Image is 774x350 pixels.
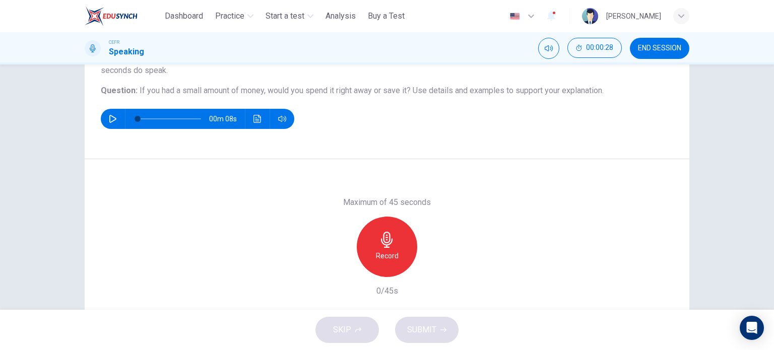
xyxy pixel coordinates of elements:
span: 00m 08s [209,109,245,129]
img: ELTC logo [85,6,138,26]
button: Buy a Test [364,7,409,25]
div: Hide [567,38,622,59]
a: ELTC logo [85,6,161,26]
span: 00:00:28 [586,44,613,52]
button: Click to see the audio transcription [249,109,266,129]
div: [PERSON_NAME] [606,10,661,22]
button: END SESSION [630,38,689,59]
span: END SESSION [638,44,681,52]
span: Analysis [326,10,356,22]
button: Analysis [321,7,360,25]
h6: Record [376,250,399,262]
span: Buy a Test [368,10,405,22]
span: If you had a small amount of money, would you spend it right away or save it? [140,86,411,95]
h6: Directions : [101,52,673,77]
h1: Speaking [109,46,144,58]
button: Practice [211,7,257,25]
div: Mute [538,38,559,59]
h6: Question : [101,85,673,97]
h6: 0/45s [376,285,398,297]
img: Profile picture [582,8,598,24]
span: Dashboard [165,10,203,22]
span: CEFR [109,39,119,46]
button: Dashboard [161,7,207,25]
div: Open Intercom Messenger [740,316,764,340]
button: Start a test [262,7,317,25]
button: Record [357,217,417,277]
span: Practice [215,10,244,22]
span: Start a test [266,10,304,22]
button: 00:00:28 [567,38,622,58]
img: en [508,13,521,20]
span: Use details and examples to support your explanation. [413,86,604,95]
h6: Maximum of 45 seconds [343,196,431,208]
